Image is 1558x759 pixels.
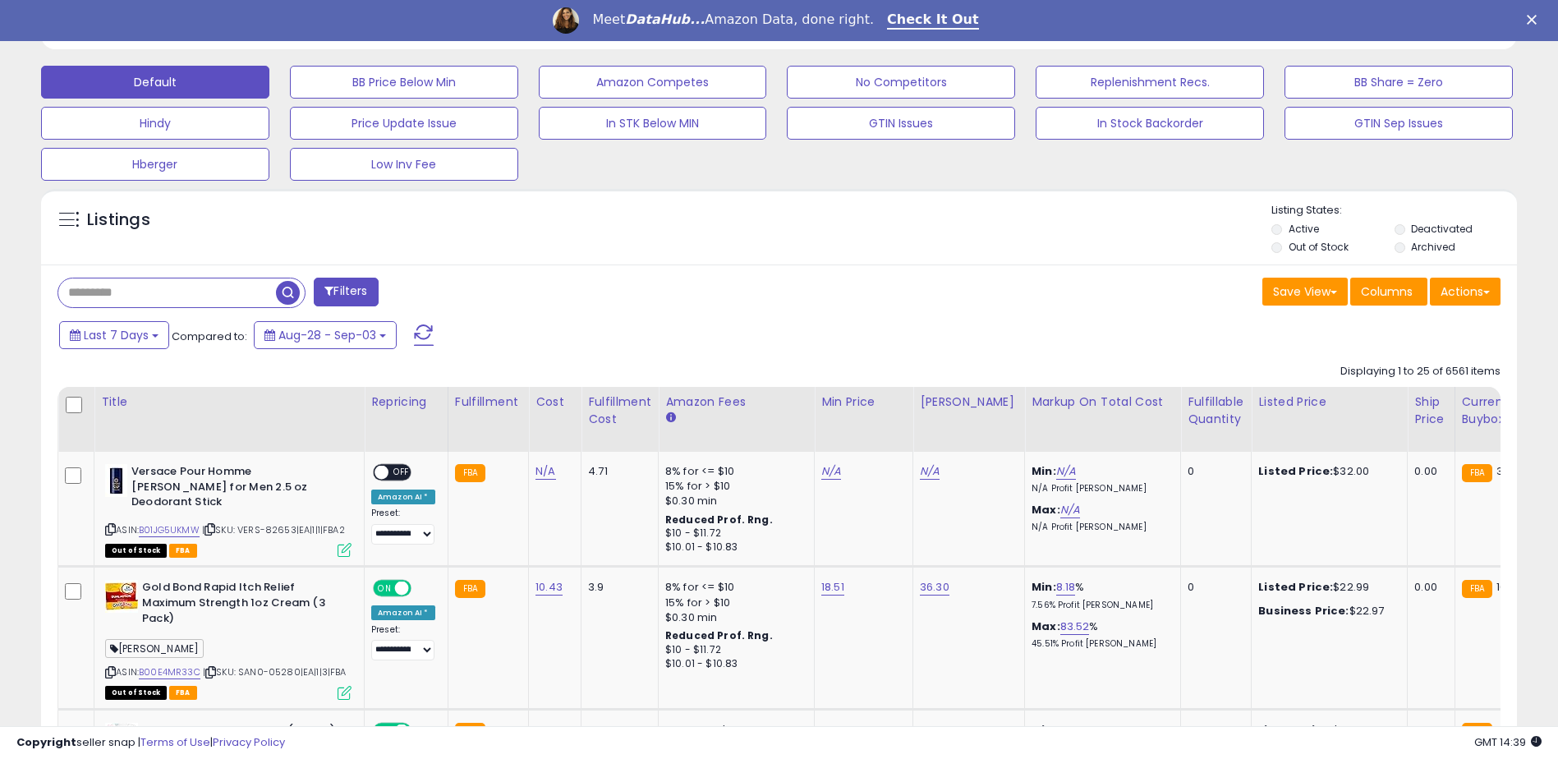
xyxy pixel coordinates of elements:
div: 0.00 [1414,464,1441,479]
a: N/A [1060,502,1080,518]
div: Amazon Fees [665,393,807,411]
div: Preset: [371,508,435,545]
span: FBA [169,686,197,700]
div: % [1032,580,1168,610]
div: $32.00 [1258,464,1395,479]
div: ASIN: [105,464,352,555]
div: 0 [1188,580,1239,595]
b: Versace Pour Homme [PERSON_NAME] for Men 2.5 oz Deodorant Stick [131,464,331,514]
small: FBA [1462,464,1492,482]
p: N/A Profit [PERSON_NAME] [1032,522,1168,533]
div: 15% for > $10 [665,596,802,610]
div: Fulfillment Cost [588,393,651,428]
button: No Competitors [787,66,1015,99]
p: 7.56% Profit [PERSON_NAME] [1032,600,1168,611]
b: Listed Price: [1258,463,1333,479]
p: N/A Profit [PERSON_NAME] [1032,483,1168,494]
div: Ship Price [1414,393,1447,428]
span: | SKU: SAN0-05280|EA|1|3|FBA [203,665,347,678]
button: Low Inv Fee [290,148,518,181]
div: $22.97 [1258,604,1395,619]
div: 4.71 [588,464,646,479]
b: Max: [1032,619,1060,634]
a: B00E4MR33C [139,665,200,679]
span: Columns [1361,283,1413,300]
div: $0.30 min [665,610,802,625]
div: 8% for <= $10 [665,464,802,479]
div: Amazon AI * [371,605,435,620]
div: 3.9 [588,580,646,595]
div: ASIN: [105,580,352,697]
div: 15% for > $10 [665,479,802,494]
div: seller snap | | [16,735,285,751]
a: 83.52 [1060,619,1090,635]
th: The percentage added to the cost of goods (COGS) that forms the calculator for Min & Max prices. [1025,387,1181,452]
i: DataHub... [625,11,705,27]
b: Min: [1032,579,1056,595]
div: Preset: [371,624,435,661]
span: FBA [169,544,197,558]
span: Compared to: [172,329,247,344]
b: Gold Bond Rapid Itch Relief Maximum Strength 1oz Cream (3 Pack) [142,580,342,630]
b: Reduced Prof. Rng. [665,513,773,527]
img: 51b8qd3NmDL._SL40_.jpg [105,580,138,613]
a: N/A [1056,463,1076,480]
a: N/A [920,463,940,480]
div: Meet Amazon Data, done right. [592,11,874,28]
div: $10 - $11.72 [665,527,802,540]
span: [PERSON_NAME] [105,639,204,658]
div: $22.99 [1258,580,1395,595]
span: 2025-09-11 14:39 GMT [1474,734,1542,750]
span: | SKU: VERS-82653|EA|1|1|FBA2 [202,523,345,536]
button: Price Update Issue [290,107,518,140]
button: BB Share = Zero [1285,66,1513,99]
div: Fulfillable Quantity [1188,393,1244,428]
button: Columns [1350,278,1427,306]
b: Listed Price: [1258,579,1333,595]
a: Terms of Use [140,734,210,750]
div: 0 [1188,464,1239,479]
span: 30 [1496,463,1510,479]
div: Fulfillment [455,393,522,411]
a: B01JG5UKMW [139,523,200,537]
label: Deactivated [1411,222,1473,236]
button: Amazon Competes [539,66,767,99]
a: 18.51 [821,579,844,596]
div: $10.01 - $10.83 [665,657,802,671]
div: Repricing [371,393,441,411]
button: Last 7 Days [59,321,169,349]
div: Close [1527,15,1543,25]
span: 16.96 [1496,579,1523,595]
a: N/A [535,463,555,480]
label: Out of Stock [1289,240,1349,254]
button: GTIN Issues [787,107,1015,140]
button: Aug-28 - Sep-03 [254,321,397,349]
small: FBA [455,464,485,482]
p: Listing States: [1271,203,1517,218]
span: Last 7 Days [84,327,149,343]
div: $10.01 - $10.83 [665,540,802,554]
button: BB Price Below Min [290,66,518,99]
p: 45.51% Profit [PERSON_NAME] [1032,638,1168,650]
div: Current Buybox Price [1462,393,1547,428]
button: Default [41,66,269,99]
b: Reduced Prof. Rng. [665,628,773,642]
button: Hberger [41,148,269,181]
span: ON [375,582,395,596]
h5: Listings [87,209,150,232]
div: Title [101,393,357,411]
span: Aug-28 - Sep-03 [278,327,376,343]
div: $0.30 min [665,494,802,508]
div: 8% for <= $10 [665,580,802,595]
button: Save View [1262,278,1348,306]
label: Active [1289,222,1319,236]
a: Check It Out [887,11,979,30]
div: Displaying 1 to 25 of 6561 items [1340,364,1501,379]
span: All listings that are currently out of stock and unavailable for purchase on Amazon [105,686,167,700]
a: 10.43 [535,579,563,596]
div: Amazon AI * [371,490,435,504]
div: Markup on Total Cost [1032,393,1174,411]
div: % [1032,619,1168,650]
button: In STK Below MIN [539,107,767,140]
button: In Stock Backorder [1036,107,1264,140]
